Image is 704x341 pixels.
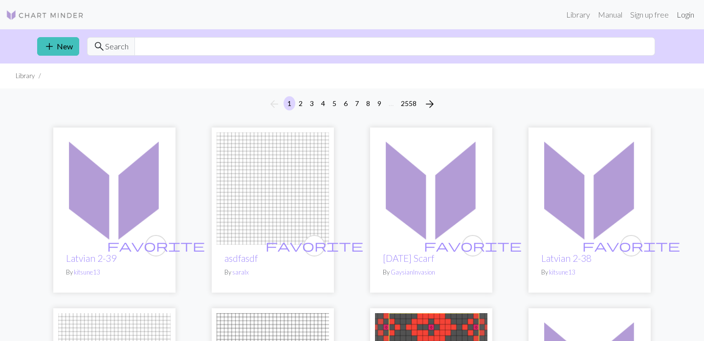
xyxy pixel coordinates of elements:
[107,236,205,256] i: favourite
[374,96,385,110] button: 9
[626,5,673,24] a: Sign up free
[533,183,646,192] a: Latvian 2-38
[533,132,646,245] img: Latvian 2-38
[232,268,249,276] a: saralx
[217,183,329,192] a: asdfasdf
[217,132,329,245] img: asdfasdf
[375,132,487,245] img: Halloween Scarf
[66,268,163,277] p: By
[383,268,480,277] p: By
[317,96,329,110] button: 4
[362,96,374,110] button: 8
[549,268,575,276] a: kitsune13
[224,253,258,264] a: asdfasdf
[107,238,205,253] span: favorite
[295,96,307,110] button: 2
[224,268,321,277] p: By
[58,132,171,245] img: Latvian 2-39
[383,253,434,264] a: [DATE] Scarf
[340,96,352,110] button: 6
[306,96,318,110] button: 3
[37,37,79,56] a: New
[420,96,440,112] button: Next
[16,71,35,81] li: Library
[424,236,522,256] i: favourite
[582,238,680,253] span: favorite
[391,268,435,276] a: GaysianInvasion
[375,183,487,192] a: Halloween Scarf
[265,238,363,253] span: favorite
[424,98,436,110] i: Next
[351,96,363,110] button: 7
[424,238,522,253] span: favorite
[105,41,129,52] span: Search
[66,253,116,264] a: Latvian 2-39
[329,96,340,110] button: 5
[265,236,363,256] i: favourite
[44,40,55,53] span: add
[620,235,642,256] button: favourite
[541,253,592,264] a: Latvian 2-38
[93,40,105,53] span: search
[397,96,420,110] button: 2558
[58,183,171,192] a: Latvian 2-39
[6,9,84,21] img: Logo
[264,96,440,112] nav: Page navigation
[562,5,594,24] a: Library
[284,96,295,110] button: 1
[673,5,698,24] a: Login
[462,235,484,256] button: favourite
[74,268,100,276] a: kitsune13
[145,235,167,256] button: favourite
[541,268,638,277] p: By
[582,236,680,256] i: favourite
[594,5,626,24] a: Manual
[304,235,325,256] button: favourite
[424,97,436,111] span: arrow_forward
